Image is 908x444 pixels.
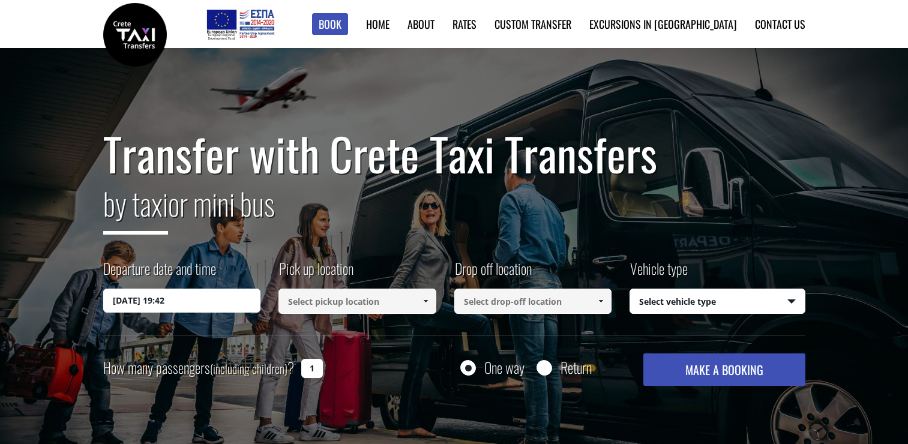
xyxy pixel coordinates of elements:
[415,289,435,314] a: Show All Items
[103,179,805,244] h2: or mini bus
[591,289,611,314] a: Show All Items
[103,181,168,235] span: by taxi
[103,128,805,179] h1: Transfer with Crete Taxi Transfers
[103,3,167,67] img: Crete Taxi Transfers | Safe Taxi Transfer Services from to Heraklion Airport, Chania Airport, Ret...
[366,16,389,32] a: Home
[312,13,348,35] a: Book
[103,353,294,383] label: How many passengers ?
[407,16,434,32] a: About
[103,258,216,289] label: Departure date and time
[210,359,287,377] small: (including children)
[452,16,477,32] a: Rates
[103,27,167,40] a: Crete Taxi Transfers | Safe Taxi Transfer Services from to Heraklion Airport, Chania Airport, Ret...
[278,289,436,314] input: Select pickup location
[630,289,805,314] span: Select vehicle type
[454,289,612,314] input: Select drop-off location
[495,16,571,32] a: Custom Transfer
[454,258,532,289] label: Drop off location
[484,360,525,375] label: One way
[278,258,353,289] label: Pick up location
[643,353,805,386] button: MAKE A BOOKING
[755,16,805,32] a: Contact us
[630,258,688,289] label: Vehicle type
[205,6,276,42] img: e-bannersEUERDF180X90.jpg
[561,360,592,375] label: Return
[589,16,737,32] a: Excursions in [GEOGRAPHIC_DATA]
